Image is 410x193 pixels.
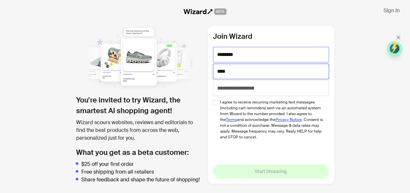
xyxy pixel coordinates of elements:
[213,31,329,42] h2: Join Wizard
[220,99,324,140] span: I agree to receive recurring marketing text messages (including cart reminders) sent via an autom...
[81,168,203,176] li: Free shipping from all retailers
[383,7,400,14] span: Sign In
[213,164,329,178] button: Start Shopping
[378,5,405,16] button: Sign In
[214,8,227,15] span: BETA
[76,119,203,142] div: Wizard scours websites, reviews and editorials to find the best products from across the web, per...
[81,160,203,168] li: $25 off your first order
[226,117,237,122] a: Terms
[76,147,203,158] h2: What you get as a beta customer:
[81,176,203,184] li: Share feedback and shape the future of shopping!
[275,117,302,122] a: Privacy Notice
[76,95,203,116] h1: You’re invited to try Wizard, the smartest AI shopping agent!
